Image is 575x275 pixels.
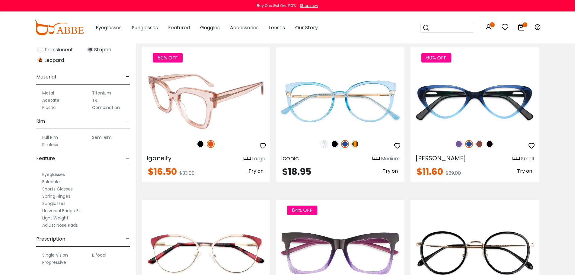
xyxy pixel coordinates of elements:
[300,3,318,8] div: Shop now
[521,155,534,162] div: Small
[148,165,177,178] span: $16.50
[37,57,43,63] img: Leopard
[331,140,339,148] img: Black
[297,3,318,8] a: Shop now
[153,53,183,62] span: 50% OFF
[42,171,65,178] label: Eyeglasses
[244,156,251,161] img: size ruler
[42,134,58,141] label: Full Rim
[42,141,58,148] label: Rimless
[36,114,45,129] span: Rim
[410,69,539,133] img: Blue Hannah - Acetate ,Universal Bridge Fit
[513,156,520,161] img: size ruler
[42,104,56,111] label: Plastic
[42,222,78,229] label: Adjust Nose Pads
[34,20,84,35] img: abbeglasses.com
[276,69,404,133] img: Blue Iconic - Combination ,Universal Bridge Fit
[518,25,525,32] a: 1
[321,140,328,148] img: Clear
[37,47,43,53] img: Translucent
[230,24,259,31] span: Accessories
[295,24,318,31] span: Our Story
[455,140,463,148] img: Purple
[517,168,532,174] span: Try on
[381,167,400,175] button: Try on
[465,140,473,148] img: Blue
[282,165,311,178] span: $18.95
[179,170,195,177] span: $33.00
[92,89,111,97] label: Titanium
[287,206,317,215] span: 84% OFF
[248,168,264,174] span: Try on
[42,251,68,259] label: Single Vision
[196,140,204,148] img: Black
[42,200,65,207] label: Sunglasses
[42,89,54,97] label: Metal
[475,140,483,148] img: Brown
[36,232,65,246] span: Prescription
[168,24,190,31] span: Featured
[36,70,56,84] span: Material
[372,156,380,161] img: size ruler
[42,178,60,185] label: Foldable
[94,46,111,53] span: Striped
[417,165,443,178] span: $11.60
[44,57,64,64] span: Leopard
[126,114,130,129] span: -
[281,154,299,162] span: Iconic
[247,167,265,175] button: Try on
[147,154,171,162] span: Iganeity
[42,185,73,193] label: Sports Glasses
[515,167,534,175] button: Try on
[126,151,130,166] span: -
[42,207,81,214] label: Universal Bridge Fit
[381,155,400,162] div: Medium
[269,24,285,31] span: Lenses
[42,97,59,104] label: Acetate
[92,104,120,111] label: Combination
[42,259,66,266] label: Progressive
[96,24,122,31] span: Eyeglasses
[341,140,349,148] img: Blue
[200,24,220,31] span: Goggles
[87,47,93,53] img: Striped
[383,168,398,174] span: Try on
[92,251,106,259] label: Bifocal
[351,140,359,148] img: Tortoise
[421,53,451,62] span: 60% OFF
[486,140,494,148] img: Black
[92,97,97,104] label: TR
[415,154,466,162] span: [PERSON_NAME]
[42,214,69,222] label: Light Weight
[207,140,215,148] img: Orange
[36,151,55,166] span: Feature
[522,22,527,27] i: 1
[142,69,270,133] img: Orange Iganeity - Acetate ,Universal Bridge Fit
[257,3,296,8] div: Buy One Get One 50%
[126,70,130,84] span: -
[252,155,265,162] div: Large
[44,46,73,53] span: Translucent
[92,134,112,141] label: Semi Rim
[42,193,70,200] label: Spring Hinges
[126,232,130,246] span: -
[446,170,461,177] span: $29.00
[132,24,158,31] span: Sunglasses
